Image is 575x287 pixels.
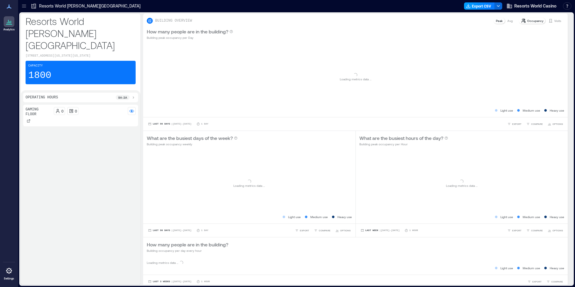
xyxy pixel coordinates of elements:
[507,18,513,23] p: Avg
[523,108,540,113] p: Medium use
[506,227,523,233] button: EXPORT
[201,280,210,283] p: 1 Hour
[147,227,193,233] button: Last 90 Days |[DATE]-[DATE]
[147,35,233,40] p: Building peak occupancy per Day
[551,280,563,283] span: COMPARE
[532,280,542,283] span: EXPORT
[552,122,563,126] span: OPTIONS
[118,95,127,100] p: 9a - 3a
[3,28,15,31] p: Analytics
[550,266,564,270] p: Heavy use
[525,227,544,233] button: COMPARE
[310,214,328,219] p: Medium use
[340,229,351,232] span: OPTIONS
[147,28,228,35] p: How many people are in the building?
[409,229,418,232] p: 1 Hour
[147,134,233,142] p: What are the busiest days of the week?
[505,1,558,11] button: Resorts World Casino
[147,241,228,248] p: How many people are in the building?
[313,227,332,233] button: COMPARE
[300,229,309,232] span: EXPORT
[531,122,543,126] span: COMPARE
[526,279,543,285] button: EXPORT
[500,108,513,113] p: Light use
[500,266,513,270] p: Light use
[61,109,63,113] p: 0
[26,107,51,117] p: Gaming Floor
[75,109,77,113] p: 0
[554,18,561,23] p: Visits
[28,69,51,82] p: 1800
[26,54,136,58] p: [STREET_ADDRESS][US_STATE][US_STATE]
[512,229,521,232] span: EXPORT
[550,214,564,219] p: Heavy use
[359,142,448,147] p: Building peak occupancy per Hour
[464,2,495,10] button: Export CSV
[527,18,543,23] p: Occupancy
[28,63,43,68] p: Capacity
[201,122,208,126] p: 1 Day
[319,229,331,232] span: COMPARE
[359,227,401,233] button: Last Week |[DATE]-[DATE]
[201,229,208,232] p: 1 Day
[155,18,192,23] p: BUILDING OVERVIEW
[446,183,478,188] p: Loading metrics data ...
[525,121,544,127] button: COMPARE
[147,248,228,253] p: Building occupancy per day every hour
[2,14,17,33] a: Analytics
[512,122,521,126] span: EXPORT
[546,121,564,127] button: OPTIONS
[514,3,556,9] span: Resorts World Casino
[550,108,564,113] p: Heavy use
[500,214,513,219] p: Light use
[506,121,523,127] button: EXPORT
[545,279,564,285] button: COMPARE
[359,134,443,142] p: What are the busiest hours of the day?
[2,264,16,282] a: Settings
[147,279,193,285] button: Last 3 Weeks |[DATE]-[DATE]
[39,3,140,9] p: Resorts World [PERSON_NAME][GEOGRAPHIC_DATA]
[26,95,58,100] p: Operating Hours
[523,214,540,219] p: Medium use
[26,15,136,51] p: Resorts World [PERSON_NAME][GEOGRAPHIC_DATA]
[531,229,543,232] span: COMPARE
[294,227,310,233] button: EXPORT
[288,214,301,219] p: Light use
[147,121,193,127] button: Last 90 Days |[DATE]-[DATE]
[496,18,503,23] p: Peak
[334,227,352,233] button: OPTIONS
[147,260,178,265] p: Loading metrics data ...
[552,229,563,232] span: OPTIONS
[337,214,352,219] p: Heavy use
[523,266,540,270] p: Medium use
[4,277,14,280] p: Settings
[147,142,238,147] p: Building peak occupancy weekly
[233,183,265,188] p: Loading metrics data ...
[546,227,564,233] button: OPTIONS
[340,77,371,82] p: Loading metrics data ...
